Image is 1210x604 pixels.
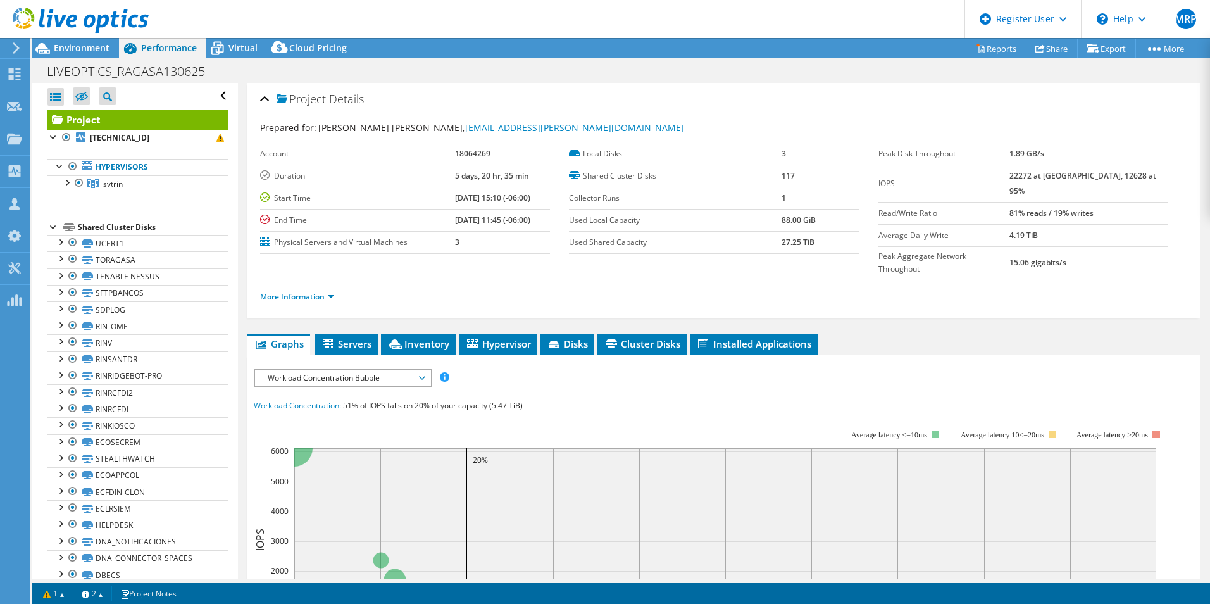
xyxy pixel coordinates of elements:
[271,476,289,487] text: 5000
[289,42,347,54] span: Cloud Pricing
[696,337,811,350] span: Installed Applications
[569,214,782,227] label: Used Local Capacity
[1009,170,1156,196] b: 22272 at [GEOGRAPHIC_DATA], 12628 at 95%
[47,534,228,550] a: DNA_NOTIFICACIONES
[569,170,782,182] label: Shared Cluster Disks
[261,370,424,386] span: Workload Concentration Bubble
[782,215,816,225] b: 88.00 GiB
[343,400,523,411] span: 51% of IOPS falls on 20% of your capacity (5.47 TiB)
[47,159,228,175] a: Hypervisors
[73,586,112,601] a: 2
[782,237,814,248] b: 27.25 TiB
[47,517,228,533] a: HELPDESK
[254,337,304,350] span: Graphs
[260,291,334,302] a: More Information
[47,484,228,500] a: ECFDIN-CLON
[47,384,228,401] a: RINRCFDI2
[271,565,289,576] text: 2000
[47,451,228,467] a: STEALTHWATCH
[47,318,228,334] a: RIN_OME
[1026,39,1078,58] a: Share
[547,337,588,350] span: Disks
[260,214,455,227] label: End Time
[54,42,109,54] span: Environment
[966,39,1026,58] a: Reports
[318,122,684,134] span: [PERSON_NAME] [PERSON_NAME],
[782,170,795,181] b: 117
[90,132,149,143] b: [TECHNICAL_ID]
[47,285,228,301] a: SFTPBANCOS
[782,148,786,159] b: 3
[228,42,258,54] span: Virtual
[465,122,684,134] a: [EMAIL_ADDRESS][PERSON_NAME][DOMAIN_NAME]
[569,236,782,249] label: Used Shared Capacity
[878,250,1010,275] label: Peak Aggregate Network Throughput
[47,268,228,285] a: TENABLE NESSUS
[41,65,225,79] h1: LIVEOPTICS_RAGASA130625
[604,337,680,350] span: Cluster Disks
[387,337,449,350] span: Inventory
[1176,9,1196,29] span: MRP
[47,567,228,583] a: DBECS
[47,550,228,567] a: DNA_CONNECTOR_SPACES
[277,93,326,106] span: Project
[1009,208,1094,218] b: 81% reads / 19% writes
[878,229,1010,242] label: Average Daily Write
[465,337,531,350] span: Hypervisor
[271,536,289,546] text: 3000
[47,235,228,251] a: UCERT1
[455,237,459,248] b: 3
[260,236,455,249] label: Physical Servers and Virtual Machines
[1009,257,1066,268] b: 15.06 gigabits/s
[1097,13,1108,25] svg: \n
[103,179,123,189] span: svtrin
[47,434,228,451] a: ECOSECREM
[271,506,289,517] text: 4000
[473,455,488,465] text: 20%
[47,110,228,130] a: Project
[455,215,530,225] b: [DATE] 11:45 (-06:00)
[321,337,371,350] span: Servers
[1009,148,1044,159] b: 1.89 GB/s
[569,192,782,204] label: Collector Runs
[47,301,228,318] a: SDPLOG
[878,207,1010,220] label: Read/Write Ratio
[78,220,228,235] div: Shared Cluster Disks
[455,170,529,181] b: 5 days, 20 hr, 35 min
[260,122,316,134] label: Prepared for:
[253,529,267,551] text: IOPS
[851,431,927,439] tspan: Average latency <=10ms
[254,400,341,411] span: Workload Concentration:
[878,177,1010,190] label: IOPS
[782,192,786,203] b: 1
[961,431,1044,439] tspan: Average latency 10<=20ms
[271,446,289,456] text: 6000
[47,251,228,268] a: TORAGASA
[1009,230,1038,241] b: 4.19 TiB
[47,130,228,146] a: [TECHNICAL_ID]
[111,586,185,601] a: Project Notes
[47,467,228,484] a: ECOAPPCOL
[455,192,530,203] b: [DATE] 15:10 (-06:00)
[47,368,228,384] a: RINRIDGEBOT-PRO
[47,175,228,192] a: svtrin
[47,334,228,351] a: RINV
[260,148,455,160] label: Account
[260,192,455,204] label: Start Time
[455,148,490,159] b: 18064269
[47,500,228,517] a: ECLRSIEM
[47,417,228,434] a: RINKIOSCO
[260,170,455,182] label: Duration
[34,586,73,601] a: 1
[329,91,364,106] span: Details
[1076,431,1148,439] text: Average latency >20ms
[569,148,782,160] label: Local Disks
[1135,39,1194,58] a: More
[47,351,228,368] a: RINSANTDR
[47,401,228,417] a: RINRCFDI
[878,148,1010,160] label: Peak Disk Throughput
[1077,39,1136,58] a: Export
[141,42,197,54] span: Performance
